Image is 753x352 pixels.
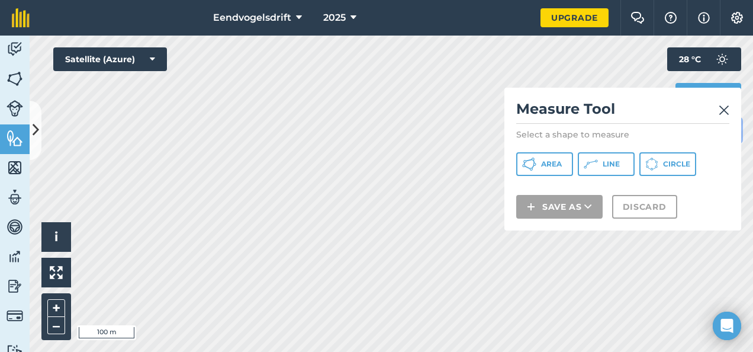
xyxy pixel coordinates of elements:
[516,129,729,140] p: Select a shape to measure
[664,12,678,24] img: A question mark icon
[53,47,167,71] button: Satellite (Azure)
[47,317,65,334] button: –
[7,218,23,236] img: svg+xml;base64,PD94bWwgdmVyc2lvbj0iMS4wIiBlbmNvZGluZz0idXRmLTgiPz4KPCEtLSBHZW5lcmF0b3I6IEFkb2JlIE...
[713,312,741,340] div: Open Intercom Messenger
[679,47,701,71] span: 28 ° C
[612,195,677,219] button: Discard
[516,195,603,219] button: Save as
[540,8,609,27] a: Upgrade
[7,159,23,177] img: svg+xml;base64,PHN2ZyB4bWxucz0iaHR0cDovL3d3dy53My5vcmcvMjAwMC9zdmciIHdpZHRoPSI1NiIgaGVpZ2h0PSI2MC...
[516,100,729,124] h2: Measure Tool
[7,188,23,206] img: svg+xml;base64,PD94bWwgdmVyc2lvbj0iMS4wIiBlbmNvZGluZz0idXRmLTgiPz4KPCEtLSBHZW5lcmF0b3I6IEFkb2JlIE...
[213,11,291,25] span: Eendvogelsdrift
[630,12,645,24] img: Two speech bubbles overlapping with the left bubble in the forefront
[7,248,23,265] img: svg+xml;base64,PD94bWwgdmVyc2lvbj0iMS4wIiBlbmNvZGluZz0idXRmLTgiPz4KPCEtLSBHZW5lcmF0b3I6IEFkb2JlIE...
[663,159,690,169] span: Circle
[516,152,573,176] button: Area
[54,229,58,244] span: i
[47,299,65,317] button: +
[639,152,696,176] button: Circle
[7,100,23,117] img: svg+xml;base64,PD94bWwgdmVyc2lvbj0iMS4wIiBlbmNvZGluZz0idXRmLTgiPz4KPCEtLSBHZW5lcmF0b3I6IEFkb2JlIE...
[7,70,23,88] img: svg+xml;base64,PHN2ZyB4bWxucz0iaHR0cDovL3d3dy53My5vcmcvMjAwMC9zdmciIHdpZHRoPSI1NiIgaGVpZ2h0PSI2MC...
[7,129,23,147] img: svg+xml;base64,PHN2ZyB4bWxucz0iaHR0cDovL3d3dy53My5vcmcvMjAwMC9zdmciIHdpZHRoPSI1NiIgaGVpZ2h0PSI2MC...
[730,12,744,24] img: A cog icon
[7,40,23,58] img: svg+xml;base64,PD94bWwgdmVyc2lvbj0iMS4wIiBlbmNvZGluZz0idXRmLTgiPz4KPCEtLSBHZW5lcmF0b3I6IEFkb2JlIE...
[323,11,346,25] span: 2025
[667,47,741,71] button: 28 °C
[675,83,742,107] button: Print
[578,152,635,176] button: Line
[41,222,71,252] button: i
[50,266,63,279] img: Four arrows, one pointing top left, one top right, one bottom right and the last bottom left
[698,11,710,25] img: svg+xml;base64,PHN2ZyB4bWxucz0iaHR0cDovL3d3dy53My5vcmcvMjAwMC9zdmciIHdpZHRoPSIxNyIgaGVpZ2h0PSIxNy...
[7,308,23,324] img: svg+xml;base64,PD94bWwgdmVyc2lvbj0iMS4wIiBlbmNvZGluZz0idXRmLTgiPz4KPCEtLSBHZW5lcmF0b3I6IEFkb2JlIE...
[710,47,734,71] img: svg+xml;base64,PD94bWwgdmVyc2lvbj0iMS4wIiBlbmNvZGluZz0idXRmLTgiPz4KPCEtLSBHZW5lcmF0b3I6IEFkb2JlIE...
[541,159,562,169] span: Area
[527,200,535,214] img: svg+xml;base64,PHN2ZyB4bWxucz0iaHR0cDovL3d3dy53My5vcmcvMjAwMC9zdmciIHdpZHRoPSIxNCIgaGVpZ2h0PSIyNC...
[12,8,30,27] img: fieldmargin Logo
[603,159,620,169] span: Line
[719,103,729,117] img: svg+xml;base64,PHN2ZyB4bWxucz0iaHR0cDovL3d3dy53My5vcmcvMjAwMC9zdmciIHdpZHRoPSIyMiIgaGVpZ2h0PSIzMC...
[7,277,23,295] img: svg+xml;base64,PD94bWwgdmVyc2lvbj0iMS4wIiBlbmNvZGluZz0idXRmLTgiPz4KPCEtLSBHZW5lcmF0b3I6IEFkb2JlIE...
